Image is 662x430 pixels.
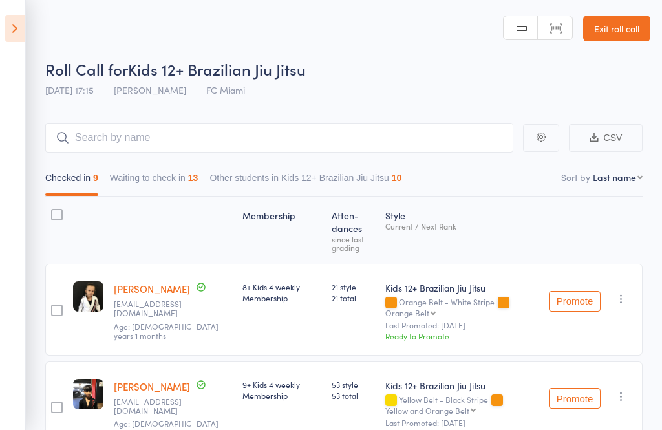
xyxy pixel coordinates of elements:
div: Atten­dances [326,202,381,258]
div: Kids 12+ Brazilian Jiu Jitsu [385,281,539,294]
span: 21 style [332,281,376,292]
div: 13 [188,173,198,183]
button: CSV [569,124,643,152]
span: 53 total [332,390,376,401]
small: Last Promoted: [DATE] [385,321,539,330]
span: 21 total [332,292,376,303]
div: 10 [392,173,402,183]
div: 9 [93,173,98,183]
label: Sort by [561,171,590,184]
div: Current / Next Rank [385,222,539,230]
small: Last Promoted: [DATE] [385,418,539,427]
div: Kids 12+ Brazilian Jiu Jitsu [385,379,539,392]
button: Promote [549,291,601,312]
button: Other students in Kids 12+ Brazilian Jiu Jitsu10 [209,166,401,196]
button: Promote [549,388,601,409]
img: image1548221326.png [73,281,103,312]
a: Exit roll call [583,16,650,41]
span: [PERSON_NAME] [114,83,186,96]
span: Roll Call for [45,58,128,80]
input: Search by name [45,123,513,153]
div: Membership [237,202,326,258]
div: Ready to Promote [385,330,539,341]
a: [PERSON_NAME] [114,380,190,393]
span: FC Miami [206,83,245,96]
button: Waiting to check in13 [110,166,198,196]
small: agatastypula@hotmail.co.uk [114,299,198,318]
div: since last grading [332,235,376,252]
div: Yellow and Orange Belt [385,406,469,414]
div: Style [380,202,544,258]
div: 9+ Kids 4 weekly Membership [242,379,321,401]
div: 8+ Kids 4 weekly Membership [242,281,321,303]
button: Checked in9 [45,166,98,196]
span: [DATE] 17:15 [45,83,94,96]
span: Kids 12+ Brazilian Jiu Jitsu [128,58,306,80]
div: Last name [593,171,636,184]
div: Orange Belt [385,308,429,317]
div: Yellow Belt - Black Stripe [385,395,539,414]
img: image1622096393.png [73,379,103,409]
div: Orange Belt - White Stripe [385,297,539,317]
span: Age: [DEMOGRAPHIC_DATA] years 1 months [114,321,219,341]
span: 53 style [332,379,376,390]
a: [PERSON_NAME] [114,282,190,296]
small: matthewselfe@hotmail.com [114,397,198,416]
